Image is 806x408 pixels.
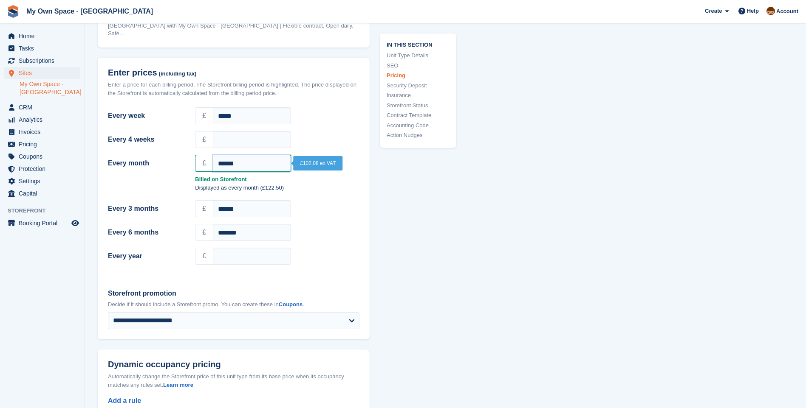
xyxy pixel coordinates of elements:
img: stora-icon-8386f47178a22dfd0bd8f6a31ec36ba5ce8667c1dd55bd0f319d3a0aa187defe.svg [7,5,20,18]
a: Unit Type Details [387,51,450,60]
span: Analytics [19,114,70,126]
span: Help [747,7,759,15]
span: Booking Portal [19,217,70,229]
a: My Own Space - [GEOGRAPHIC_DATA] [23,4,156,18]
span: Pricing [19,138,70,150]
a: menu [4,55,80,67]
a: Learn more [163,382,193,388]
label: Every month [108,158,185,168]
a: menu [4,42,80,54]
span: In this section [387,40,450,48]
a: Storefront Status [387,101,450,109]
p: Displayed as every month (£122.50) [195,184,359,192]
span: (including tax) [159,71,197,77]
label: Every week [108,111,185,121]
span: Home [19,30,70,42]
a: menu [4,30,80,42]
span: Invoices [19,126,70,138]
strong: Billed on Storefront [195,175,359,184]
a: Add a rule [108,397,141,404]
a: menu [4,151,80,162]
label: Every year [108,251,185,261]
span: Account [776,7,798,16]
label: Every 3 months [108,204,185,214]
a: My Own Space - [GEOGRAPHIC_DATA] [20,80,80,96]
a: Action Nudges [387,131,450,140]
p: Decide if it should include a Storefront promo. You can create these in . [108,300,359,309]
label: Every 4 weeks [108,134,185,145]
a: Insurance [387,91,450,100]
a: Coupons [279,301,303,307]
a: menu [4,138,80,150]
div: 20ft Storage Container self storage unit in My Own Space - [GEOGRAPHIC_DATA] [GEOGRAPHIC_DATA] wi... [108,14,359,37]
img: Paula Harris [766,7,775,15]
span: Coupons [19,151,70,162]
a: Security Deposit [387,81,450,89]
span: Create [705,7,722,15]
a: menu [4,114,80,126]
label: Every 6 months [108,227,185,238]
a: Pricing [387,71,450,80]
span: Protection [19,163,70,175]
span: Enter prices [108,68,157,78]
a: menu [4,163,80,175]
span: CRM [19,101,70,113]
a: SEO [387,61,450,70]
label: Storefront promotion [108,288,359,299]
span: Tasks [19,42,70,54]
span: Dynamic occupancy pricing [108,360,221,369]
span: Storefront [8,207,85,215]
div: Enter a price for each billing period. The Storefront billing period is highlighted. The price di... [108,81,359,97]
span: Settings [19,175,70,187]
a: Contract Template [387,111,450,120]
a: menu [4,217,80,229]
a: menu [4,175,80,187]
div: Automatically change the Storefront price of this unit type from its base price when its occupanc... [108,372,359,389]
a: menu [4,67,80,79]
a: Preview store [70,218,80,228]
a: menu [4,187,80,199]
span: Subscriptions [19,55,70,67]
span: Sites [19,67,70,79]
a: menu [4,101,80,113]
a: Accounting Code [387,121,450,129]
span: Capital [19,187,70,199]
a: menu [4,126,80,138]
